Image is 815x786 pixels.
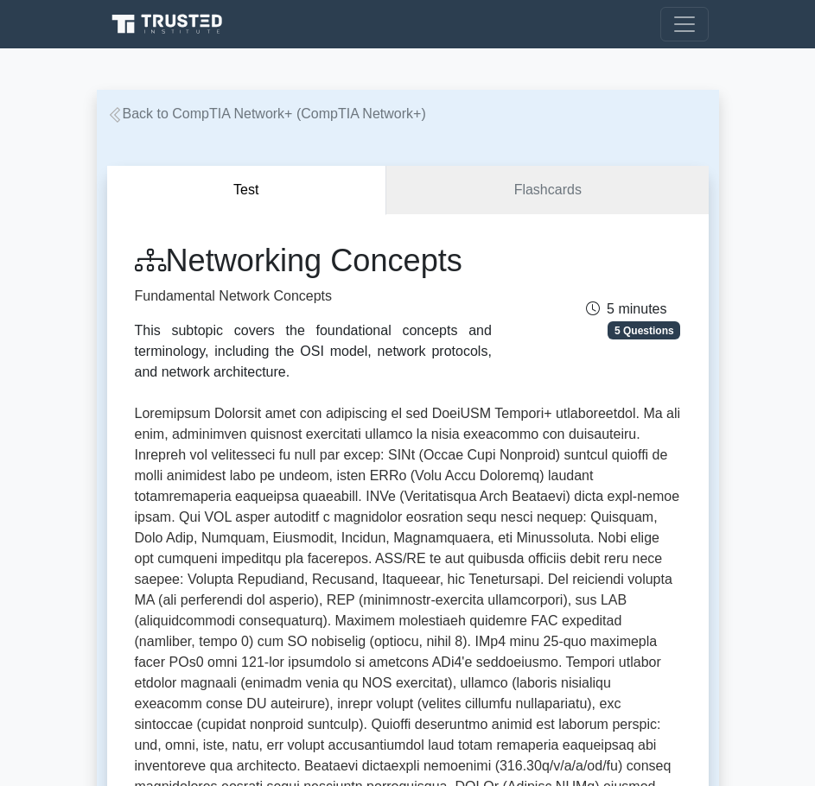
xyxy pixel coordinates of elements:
[586,301,666,316] span: 5 minutes
[107,166,387,215] button: Test
[608,321,680,339] span: 5 Questions
[135,320,492,383] div: This subtopic covers the foundational concepts and terminology, including the OSI model, network ...
[107,106,426,121] a: Back to CompTIA Network+ (CompTIA Network+)
[386,166,708,215] a: Flashcards
[135,242,492,279] h1: Networking Concepts
[660,7,709,41] button: Toggle navigation
[135,286,492,307] p: Fundamental Network Concepts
